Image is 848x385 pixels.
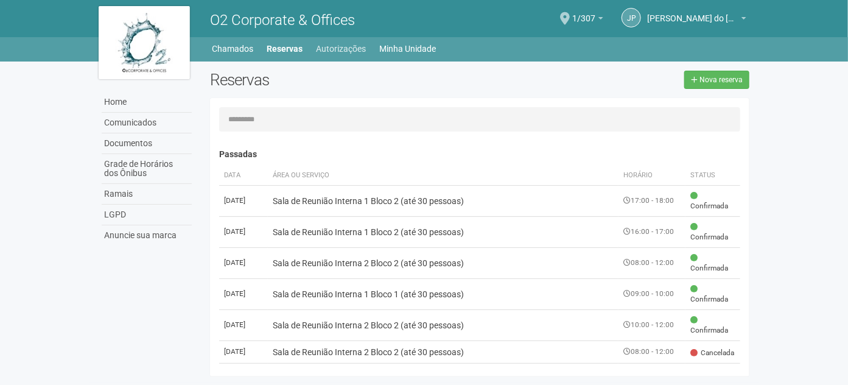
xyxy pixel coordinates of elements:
a: 1/307 [572,15,603,25]
td: Sala de Reunião Interna 1 Bloco 2 (até 30 pessoas) [268,216,619,247]
td: [DATE] [219,278,268,309]
span: Nova reserva [699,76,743,84]
td: Sala de Reunião Interna 2 Bloco 2 (até 30 pessoas) [268,341,619,363]
a: [PERSON_NAME] do [PERSON_NAME] [647,15,746,25]
a: Chamados [212,40,254,57]
span: Confirmada [690,191,735,211]
span: Confirmada [690,222,735,242]
td: [DATE] [219,216,268,247]
span: 1/307 [572,2,595,23]
a: Autorizações [317,40,366,57]
td: [DATE] [219,341,268,363]
a: Anuncie sua marca [102,225,192,245]
span: Confirmada [690,315,735,336]
h4: Passadas [219,150,741,159]
a: Comunicados [102,113,192,133]
a: Home [102,92,192,113]
td: 08:00 - 12:00 [618,247,685,278]
a: Minha Unidade [380,40,436,57]
a: JP [622,8,641,27]
a: Grade de Horários dos Ônibus [102,154,192,184]
td: 16:00 - 17:00 [618,216,685,247]
td: Sala de Reunião Interna 2 Bloco 2 (até 30 pessoas) [268,309,619,341]
span: Cancelada [690,348,734,358]
td: [DATE] [219,185,268,216]
td: Sala de Reunião Interna 1 Bloco 2 (até 30 pessoas) [268,185,619,216]
td: 17:00 - 18:00 [618,185,685,216]
td: [DATE] [219,247,268,278]
td: 10:00 - 12:00 [618,309,685,341]
a: Reservas [267,40,303,57]
td: [DATE] [219,309,268,341]
h2: Reservas [210,71,471,89]
span: João Pedro do Nascimento [647,2,738,23]
a: Documentos [102,133,192,154]
a: Ramais [102,184,192,205]
th: Data [219,166,268,186]
img: logo.jpg [99,6,190,79]
td: 09:00 - 10:00 [618,278,685,309]
th: Status [685,166,740,186]
th: Área ou Serviço [268,166,619,186]
span: O2 Corporate & Offices [210,12,355,29]
span: Confirmada [690,284,735,305]
a: LGPD [102,205,192,225]
span: Confirmada [690,253,735,274]
td: Sala de Reunião Interna 1 Bloco 1 (até 30 pessoas) [268,278,619,309]
td: Sala de Reunião Interna 2 Bloco 2 (até 30 pessoas) [268,247,619,278]
th: Horário [618,166,685,186]
td: 08:00 - 12:00 [618,341,685,363]
a: Nova reserva [684,71,749,89]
